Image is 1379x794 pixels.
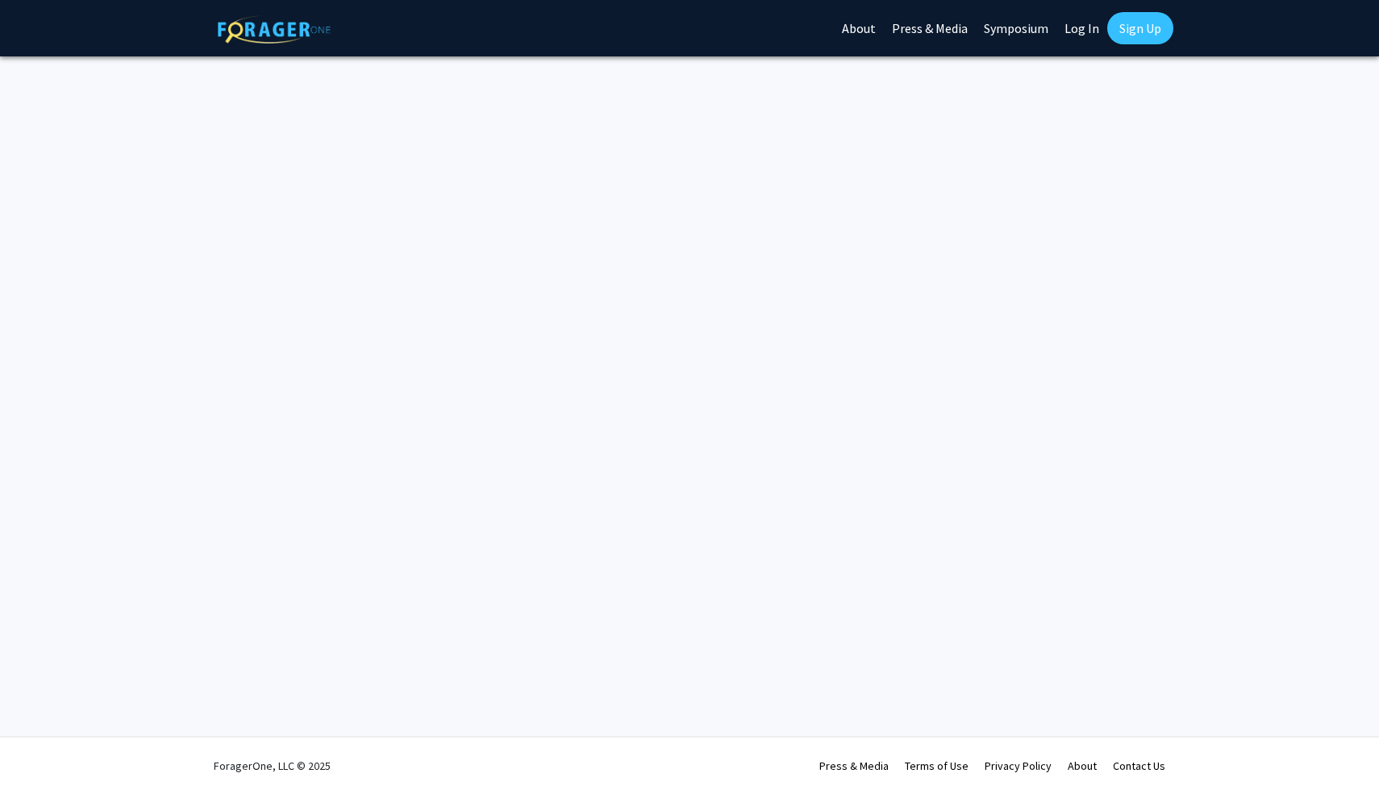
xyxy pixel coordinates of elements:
[1068,759,1097,773] a: About
[1107,12,1173,44] a: Sign Up
[985,759,1052,773] a: Privacy Policy
[218,15,331,44] img: ForagerOne Logo
[1113,759,1165,773] a: Contact Us
[819,759,889,773] a: Press & Media
[905,759,969,773] a: Terms of Use
[214,738,331,794] div: ForagerOne, LLC © 2025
